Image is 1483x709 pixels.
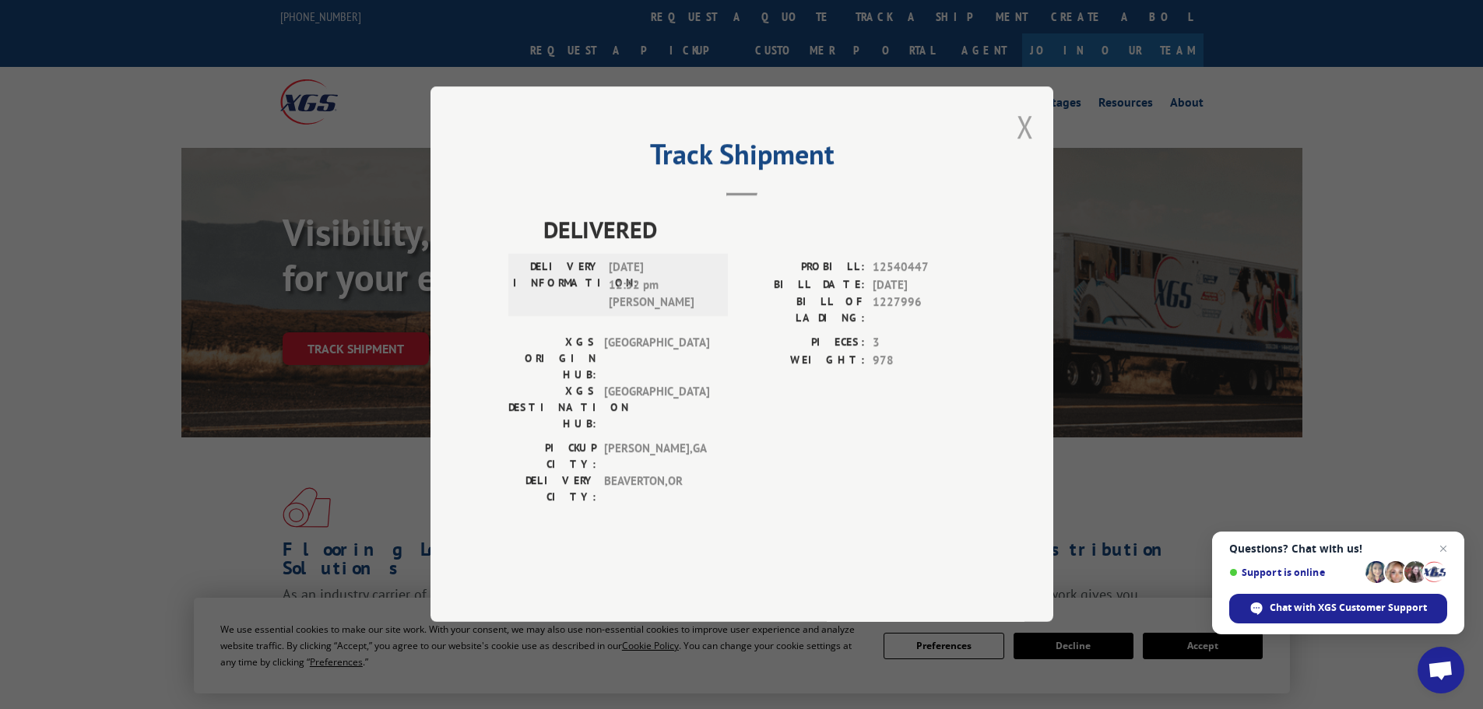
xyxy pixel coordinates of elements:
[873,259,975,277] span: 12540447
[1017,106,1034,147] button: Close modal
[604,473,709,506] span: BEAVERTON , OR
[508,440,596,473] label: PICKUP CITY:
[1229,594,1447,623] div: Chat with XGS Customer Support
[1229,542,1447,555] span: Questions? Chat with us!
[873,276,975,294] span: [DATE]
[742,335,865,353] label: PIECES:
[609,259,714,312] span: [DATE] 12:52 pm [PERSON_NAME]
[873,294,975,327] span: 1227996
[742,352,865,370] label: WEIGHT:
[1270,601,1427,615] span: Chat with XGS Customer Support
[1434,539,1453,558] span: Close chat
[873,335,975,353] span: 3
[543,212,975,247] span: DELIVERED
[1229,567,1360,578] span: Support is online
[604,335,709,384] span: [GEOGRAPHIC_DATA]
[508,384,596,433] label: XGS DESTINATION HUB:
[742,259,865,277] label: PROBILL:
[873,352,975,370] span: 978
[742,294,865,327] label: BILL OF LADING:
[513,259,601,312] label: DELIVERY INFORMATION:
[604,440,709,473] span: [PERSON_NAME] , GA
[604,384,709,433] span: [GEOGRAPHIC_DATA]
[742,276,865,294] label: BILL DATE:
[508,335,596,384] label: XGS ORIGIN HUB:
[1418,647,1464,693] div: Open chat
[508,473,596,506] label: DELIVERY CITY:
[508,143,975,173] h2: Track Shipment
